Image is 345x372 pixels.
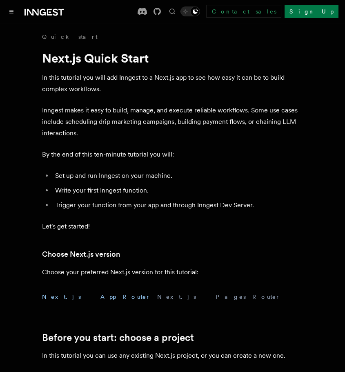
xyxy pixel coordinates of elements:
button: Toggle navigation [7,7,16,16]
p: Choose your preferred Next.js version for this tutorial: [42,267,303,278]
button: Toggle dark mode [180,7,200,16]
a: Contact sales [207,5,281,18]
li: Trigger your function from your app and through Inngest Dev Server. [53,199,303,211]
a: Choose Next.js version [42,249,120,260]
li: Set up and run Inngest on your machine. [53,170,303,182]
a: Before you start: choose a project [42,332,194,343]
a: Quick start [42,33,98,41]
p: By the end of this ten-minute tutorial you will: [42,149,303,160]
a: Sign Up [285,5,338,18]
p: Inngest makes it easy to build, manage, and execute reliable workflows. Some use cases include sc... [42,105,303,139]
p: Let's get started! [42,221,303,232]
p: In this tutorial you will add Inngest to a Next.js app to see how easy it can be to build complex... [42,72,303,95]
h1: Next.js Quick Start [42,51,303,65]
button: Next.js - App Router [42,288,151,306]
p: In this tutorial you can use any existing Next.js project, or you can create a new one. [42,350,303,361]
button: Find something... [167,7,177,16]
li: Write your first Inngest function. [53,185,303,196]
button: Next.js - Pages Router [157,288,280,306]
